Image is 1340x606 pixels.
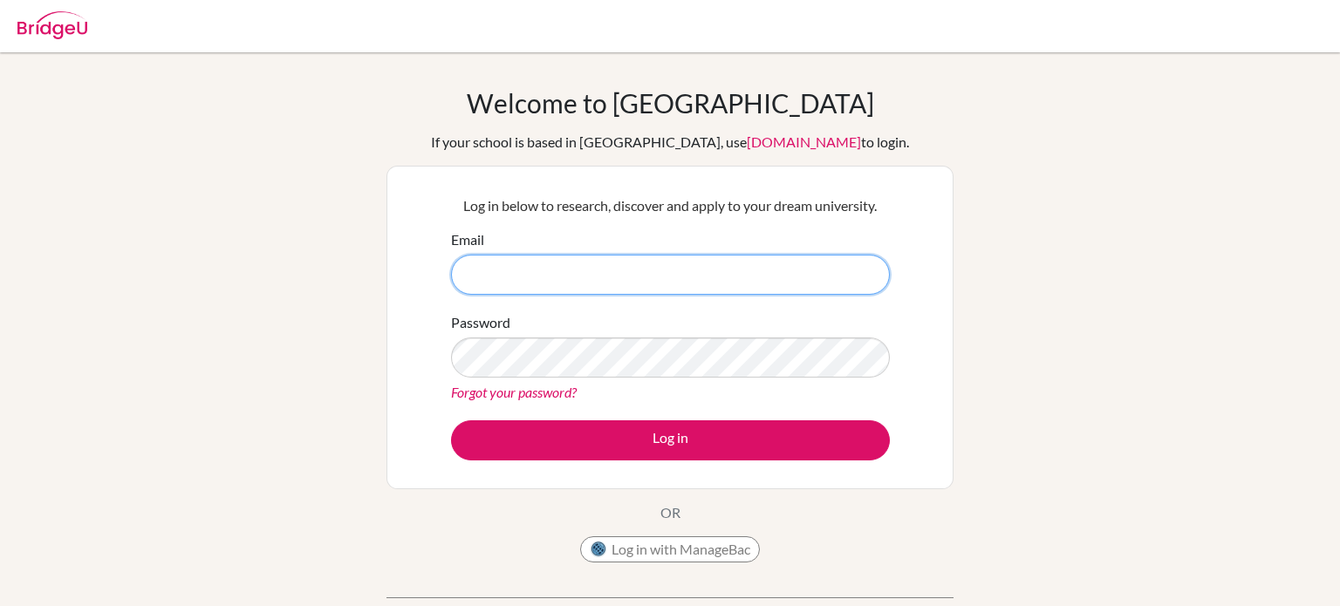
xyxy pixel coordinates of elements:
p: OR [660,502,680,523]
img: Bridge-U [17,11,87,39]
a: [DOMAIN_NAME] [747,133,861,150]
p: Log in below to research, discover and apply to your dream university. [451,195,890,216]
button: Log in [451,420,890,460]
button: Log in with ManageBac [580,536,760,562]
label: Email [451,229,484,250]
div: If your school is based in [GEOGRAPHIC_DATA], use to login. [431,132,909,153]
a: Forgot your password? [451,384,577,400]
h1: Welcome to [GEOGRAPHIC_DATA] [467,87,874,119]
label: Password [451,312,510,333]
